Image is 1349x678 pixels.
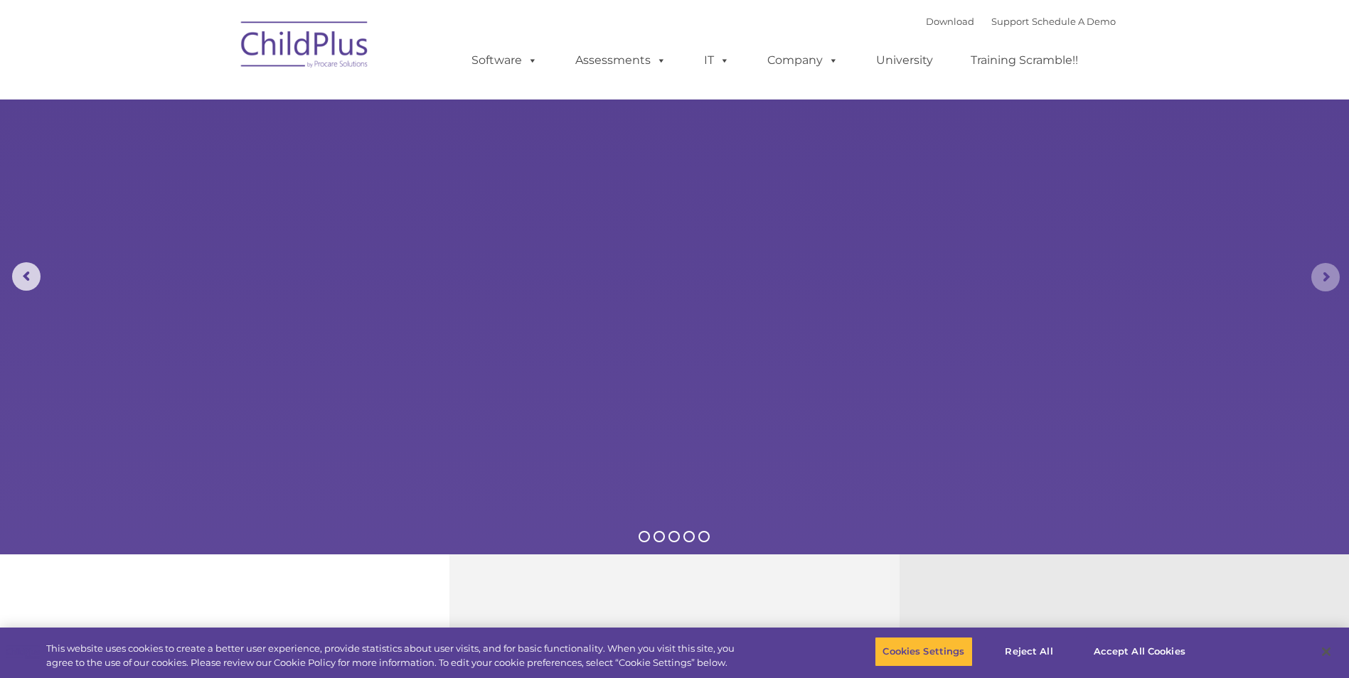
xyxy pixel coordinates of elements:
a: Company [753,46,853,75]
a: Training Scramble!! [956,46,1092,75]
button: Accept All Cookies [1086,637,1193,667]
button: Reject All [985,637,1074,667]
a: University [862,46,947,75]
font: | [926,16,1116,27]
span: Phone number [198,152,258,163]
div: This website uses cookies to create a better user experience, provide statistics about user visit... [46,642,742,669]
a: Assessments [561,46,681,75]
a: Software [457,46,552,75]
button: Cookies Settings [875,637,972,667]
a: IT [690,46,744,75]
span: Last name [198,94,241,104]
a: Support [991,16,1029,27]
button: Close [1311,636,1342,667]
img: ChildPlus by Procare Solutions [234,11,376,82]
a: Download [926,16,974,27]
a: Schedule A Demo [1032,16,1116,27]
